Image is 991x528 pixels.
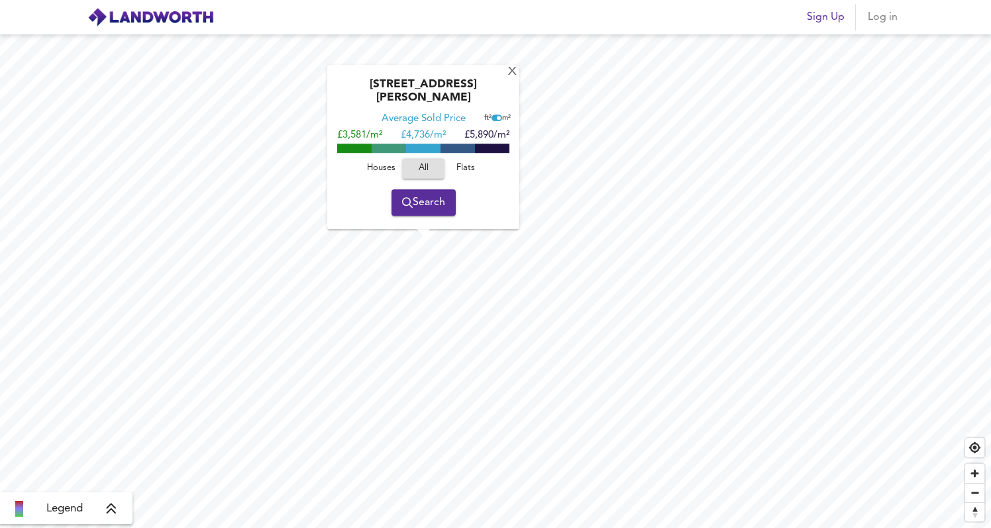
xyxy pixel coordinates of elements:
[965,438,984,457] button: Find my location
[360,158,402,179] button: Houses
[334,78,513,112] div: [STREET_ADDRESS][PERSON_NAME]
[965,502,984,521] button: Reset bearing to north
[401,130,446,140] span: £ 4,736/m²
[502,114,511,122] span: m²
[866,8,898,26] span: Log in
[965,484,984,502] span: Zoom out
[807,8,845,26] span: Sign Up
[802,4,850,30] button: Sign Up
[861,4,904,30] button: Log in
[402,158,444,179] button: All
[402,193,445,212] span: Search
[87,7,214,27] img: logo
[484,114,492,122] span: ft²
[965,483,984,502] button: Zoom out
[507,66,518,79] div: X
[464,130,509,140] span: £5,890/m²
[46,501,83,517] span: Legend
[337,130,382,140] span: £3,581/m²
[382,112,466,126] div: Average Sold Price
[363,161,399,176] span: Houses
[391,189,456,216] button: Search
[448,161,484,176] span: Flats
[409,161,438,176] span: All
[444,158,487,179] button: Flats
[965,464,984,483] button: Zoom in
